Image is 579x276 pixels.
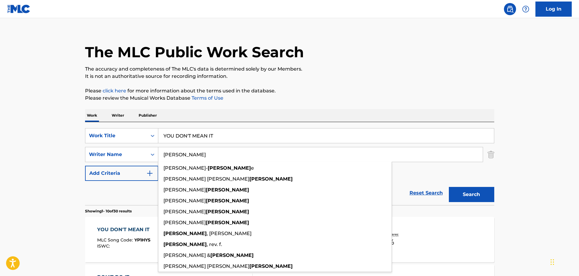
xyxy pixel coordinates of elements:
div: Work Title [89,132,143,139]
strong: [PERSON_NAME] [206,209,249,214]
img: Delete Criterion [488,147,494,162]
form: Search Form [85,128,494,205]
p: Writer [110,109,126,122]
p: Please review the Musical Works Database [85,95,494,102]
span: ISWC : [97,243,111,249]
p: Showing 1 - 10 of 30 results [85,208,132,214]
a: Terms of Use [190,95,223,101]
span: [PERSON_NAME] [PERSON_NAME] [163,176,249,182]
a: YOU DON'T MEAN ITMLC Song Code:YP1HYSISWC:Writers (2)[PERSON_NAME], [PERSON_NAME]Recording Artist... [85,217,494,262]
span: [PERSON_NAME] [PERSON_NAME] [163,263,249,269]
div: Drag [551,253,554,271]
strong: [PERSON_NAME] [163,231,207,236]
strong: [PERSON_NAME] [249,263,293,269]
a: Public Search [504,3,516,15]
strong: [PERSON_NAME] [206,198,249,204]
span: YP1HYS [134,237,150,243]
span: [PERSON_NAME] [163,198,206,204]
div: YOU DON'T MEAN IT [97,226,153,233]
button: Add Criteria [85,166,158,181]
span: , [PERSON_NAME] [207,231,252,236]
span: e [251,165,254,171]
p: Work [85,109,99,122]
strong: [PERSON_NAME] [163,241,207,247]
a: Log In [535,2,572,17]
p: Please for more information about the terms used in the database. [85,87,494,95]
strong: [PERSON_NAME] [206,187,249,193]
span: [PERSON_NAME] [163,187,206,193]
p: The accuracy and completeness of The MLC's data is determined solely by our Members. [85,65,494,73]
span: [PERSON_NAME] [163,220,206,225]
p: It is not an authoritative source for recording information. [85,73,494,80]
span: [PERSON_NAME] [163,209,206,214]
strong: [PERSON_NAME] [249,176,293,182]
span: [PERSON_NAME]- [163,165,208,171]
strong: [PERSON_NAME] [210,252,254,258]
button: Search [449,187,494,202]
div: Writer Name [89,151,143,158]
div: Help [520,3,532,15]
span: , rev. f. [207,241,222,247]
img: search [506,5,514,13]
span: [PERSON_NAME] & [163,252,210,258]
img: 9d2ae6d4665cec9f34b9.svg [146,170,153,177]
strong: [PERSON_NAME] [208,165,251,171]
img: MLC Logo [7,5,31,13]
iframe: Chat Widget [549,247,579,276]
img: help [522,5,529,13]
p: Publisher [137,109,159,122]
a: click here [103,88,126,94]
strong: [PERSON_NAME] [206,220,249,225]
span: MLC Song Code : [97,237,134,243]
h1: The MLC Public Work Search [85,43,304,61]
a: Reset Search [406,186,446,200]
